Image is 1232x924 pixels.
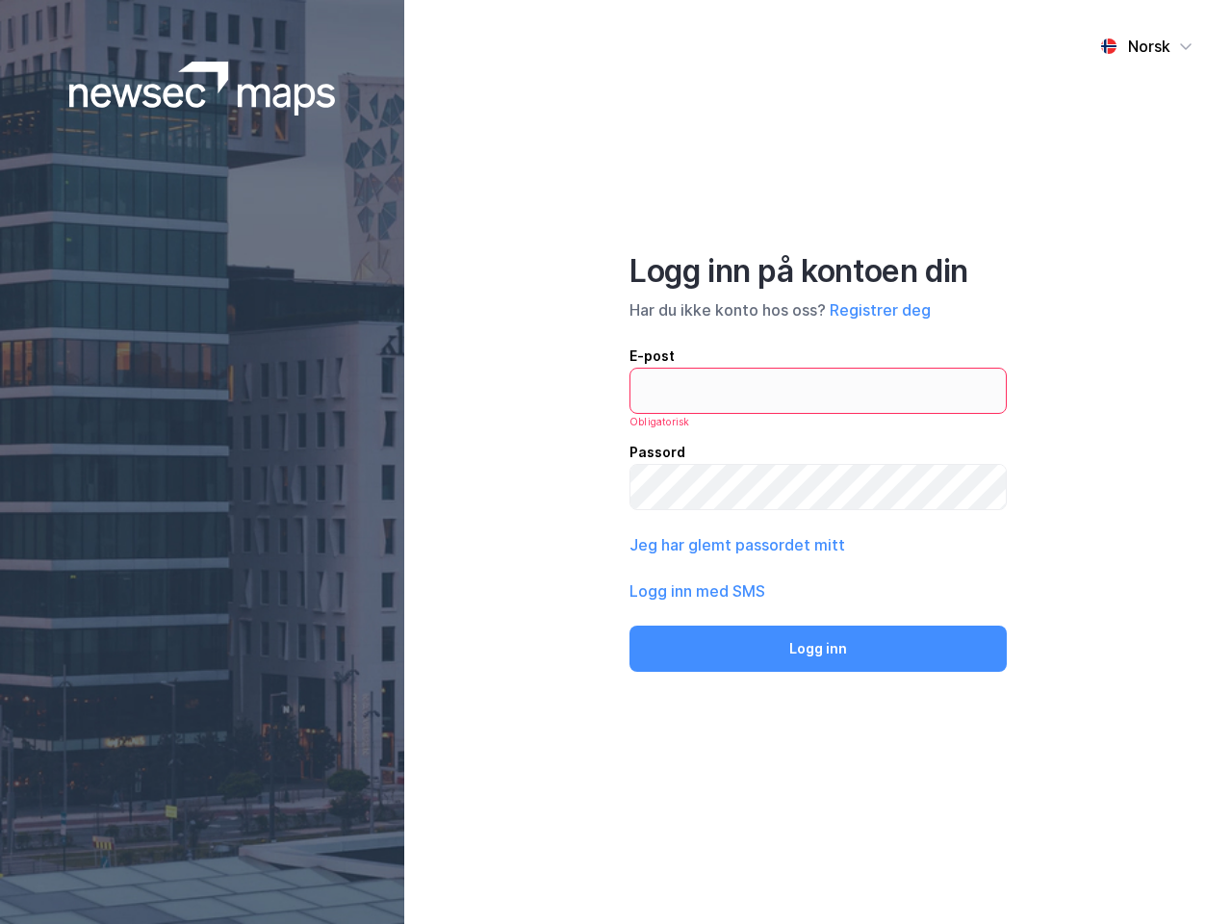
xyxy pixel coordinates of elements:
button: Logg inn [629,626,1007,672]
div: Obligatorisk [629,414,1007,429]
img: logoWhite.bf58a803f64e89776f2b079ca2356427.svg [69,62,336,115]
div: Passord [629,441,1007,464]
button: Registrer deg [830,298,931,321]
div: E-post [629,345,1007,368]
button: Logg inn med SMS [629,579,765,603]
div: Logg inn på kontoen din [629,252,1007,291]
iframe: Chat Widget [1136,832,1232,924]
div: Har du ikke konto hos oss? [629,298,1007,321]
button: Jeg har glemt passordet mitt [629,533,845,556]
div: Norsk [1128,35,1170,58]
